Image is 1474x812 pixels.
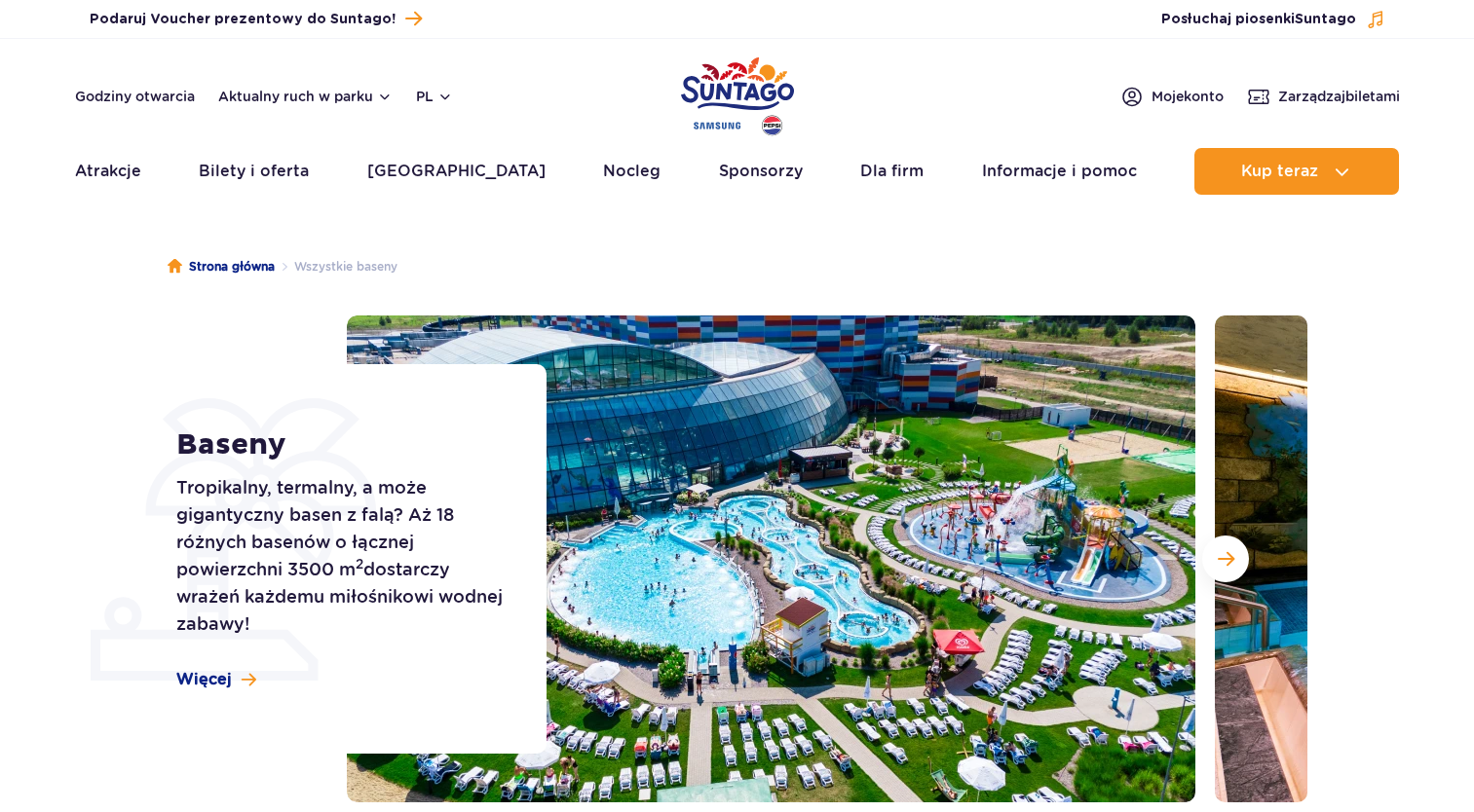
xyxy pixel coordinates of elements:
[860,148,924,195] a: Dla firm
[367,148,546,195] a: [GEOGRAPHIC_DATA]
[1152,87,1224,106] span: Moje konto
[1202,535,1249,582] button: Następny slajd
[719,148,803,195] a: Sponsorzy
[199,148,309,195] a: Bilety i oferta
[1278,87,1400,106] span: Zarządzaj biletami
[176,427,503,462] h1: Baseny
[1194,148,1399,195] button: Kup teraz
[218,89,393,104] button: Aktualny ruch w parku
[168,257,275,277] a: Strona główna
[90,10,396,29] span: Podaruj Voucher prezentowy do Suntago!
[982,148,1137,195] a: Informacje i pomoc
[75,148,141,195] a: Atrakcje
[1161,10,1385,29] button: Posłuchaj piosenkiSuntago
[176,669,232,690] span: Więcej
[681,49,794,138] a: Park of Poland
[1241,163,1318,180] span: Kup teraz
[1161,10,1356,29] span: Posłuchaj piosenki
[75,87,195,106] a: Godziny otwarcia
[356,556,363,572] sup: 2
[1247,85,1400,108] a: Zarządzajbiletami
[347,315,1195,802] img: Zewnętrzna część Suntago z basenami i zjeżdżalniami, otoczona leżakami i zielenią
[603,148,661,195] a: Nocleg
[1120,85,1224,108] a: Mojekonto
[416,87,453,106] button: pl
[176,669,256,690] a: Więcej
[1295,13,1356,26] span: Suntago
[90,6,422,32] a: Podaruj Voucher prezentowy do Suntago!
[176,474,503,638] p: Tropikalny, termalny, a może gigantyczny basen z falą? Aż 18 różnych basenów o łącznej powierzchn...
[275,257,397,277] li: Wszystkie baseny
